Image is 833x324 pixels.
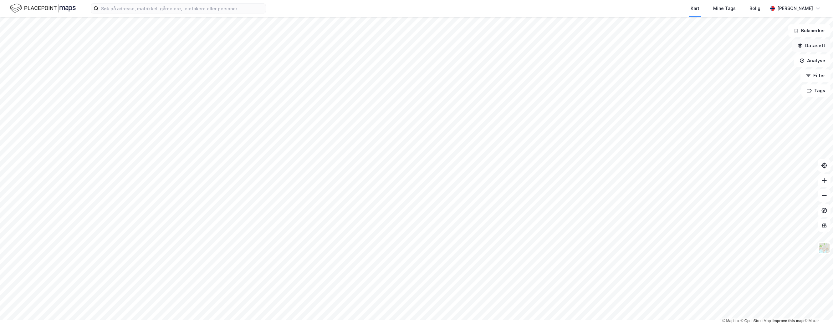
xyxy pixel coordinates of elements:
[788,24,830,37] button: Bokmerker
[773,319,804,323] a: Improve this map
[800,69,830,82] button: Filter
[691,5,699,12] div: Kart
[802,294,833,324] iframe: Chat Widget
[818,242,830,254] img: Z
[801,84,830,97] button: Tags
[749,5,760,12] div: Bolig
[792,39,830,52] button: Datasett
[722,319,739,323] a: Mapbox
[794,54,830,67] button: Analyse
[10,3,76,14] img: logo.f888ab2527a4732fd821a326f86c7f29.svg
[713,5,736,12] div: Mine Tags
[777,5,813,12] div: [PERSON_NAME]
[741,319,771,323] a: OpenStreetMap
[99,4,266,13] input: Søk på adresse, matrikkel, gårdeiere, leietakere eller personer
